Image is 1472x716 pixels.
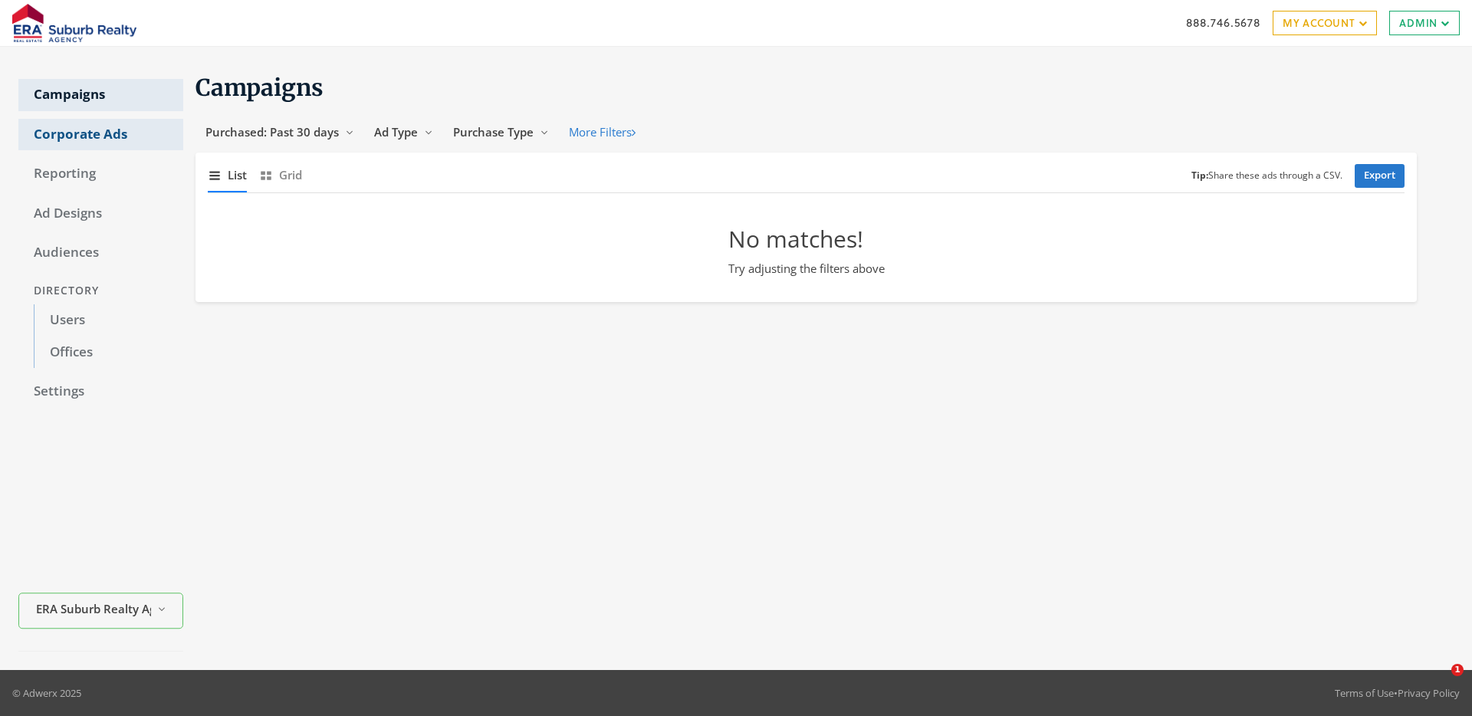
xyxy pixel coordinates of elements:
span: Purchased: Past 30 days [205,124,339,140]
iframe: Intercom live chat [1420,664,1457,701]
small: Share these ads through a CSV. [1191,169,1342,183]
a: Terms of Use [1335,686,1394,700]
a: Offices [34,337,183,369]
span: ERA Suburb Realty Agency [36,600,151,618]
button: List [208,159,247,192]
div: • [1335,685,1460,701]
p: © Adwerx 2025 [12,685,81,701]
button: Purchase Type [443,118,559,146]
span: Grid [279,166,302,184]
a: Users [34,304,183,337]
p: Try adjusting the filters above [728,260,885,278]
a: Export [1355,164,1405,188]
img: Adwerx [12,4,136,42]
span: Campaigns [195,73,324,102]
b: Tip: [1191,169,1208,182]
span: Purchase Type [453,124,534,140]
a: Campaigns [18,79,183,111]
a: Audiences [18,237,183,269]
button: Purchased: Past 30 days [195,118,364,146]
a: Admin [1389,11,1460,35]
div: Directory [18,277,183,305]
button: Grid [259,159,302,192]
a: Ad Designs [18,198,183,230]
a: My Account [1273,11,1377,35]
a: 888.746.5678 [1186,15,1260,31]
h2: No matches! [728,224,885,254]
span: List [228,166,247,184]
span: 1 [1451,664,1464,676]
a: Privacy Policy [1398,686,1460,700]
button: More Filters [559,118,646,146]
a: Settings [18,376,183,408]
button: Ad Type [364,118,443,146]
span: Ad Type [374,124,418,140]
a: Reporting [18,158,183,190]
a: Corporate Ads [18,119,183,151]
button: ERA Suburb Realty Agency [18,593,183,629]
